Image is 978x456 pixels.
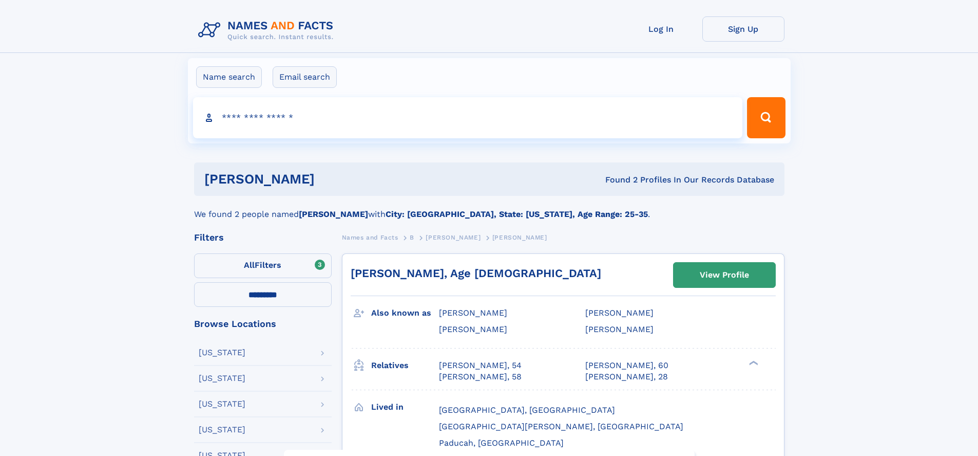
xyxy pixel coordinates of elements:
a: Sign Up [702,16,784,42]
a: [PERSON_NAME], 54 [439,360,522,371]
span: [PERSON_NAME] [585,324,654,334]
span: [GEOGRAPHIC_DATA][PERSON_NAME], [GEOGRAPHIC_DATA] [439,422,683,431]
h1: [PERSON_NAME] [204,173,460,186]
h3: Relatives [371,357,439,374]
div: View Profile [700,263,749,287]
span: [PERSON_NAME] [439,324,507,334]
span: [PERSON_NAME] [492,234,547,241]
a: [PERSON_NAME] [426,231,481,244]
div: [US_STATE] [199,400,245,408]
div: [US_STATE] [199,374,245,382]
div: [US_STATE] [199,426,245,434]
label: Name search [196,66,262,88]
a: B [410,231,414,244]
a: View Profile [674,263,775,287]
a: [PERSON_NAME], 58 [439,371,522,382]
div: ❯ [746,359,759,366]
span: [PERSON_NAME] [426,234,481,241]
a: Log In [620,16,702,42]
label: Email search [273,66,337,88]
b: [PERSON_NAME] [299,209,368,219]
a: [PERSON_NAME], 28 [585,371,668,382]
span: [GEOGRAPHIC_DATA], [GEOGRAPHIC_DATA] [439,405,615,415]
a: [PERSON_NAME], 60 [585,360,668,371]
div: Found 2 Profiles In Our Records Database [460,174,774,186]
h3: Also known as [371,304,439,322]
span: [PERSON_NAME] [439,308,507,318]
input: search input [193,97,743,138]
span: All [244,260,255,270]
button: Search Button [747,97,785,138]
img: Logo Names and Facts [194,16,342,44]
a: [PERSON_NAME], Age [DEMOGRAPHIC_DATA] [351,267,601,280]
div: [US_STATE] [199,349,245,357]
h3: Lived in [371,398,439,416]
span: Paducah, [GEOGRAPHIC_DATA] [439,438,564,448]
div: Filters [194,233,332,242]
span: [PERSON_NAME] [585,308,654,318]
div: We found 2 people named with . [194,196,784,221]
a: Names and Facts [342,231,398,244]
b: City: [GEOGRAPHIC_DATA], State: [US_STATE], Age Range: 25-35 [386,209,648,219]
span: B [410,234,414,241]
div: Browse Locations [194,319,332,329]
label: Filters [194,253,332,278]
